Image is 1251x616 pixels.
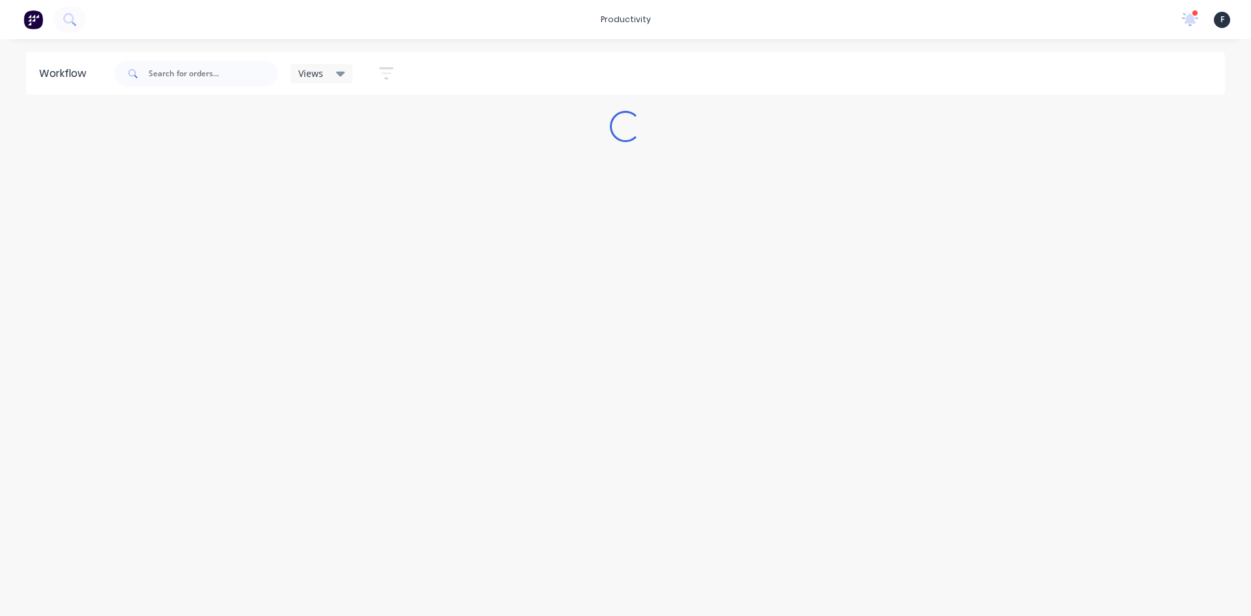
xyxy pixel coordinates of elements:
div: productivity [594,10,657,29]
span: F [1220,14,1224,25]
img: Factory [23,10,43,29]
span: Views [298,66,323,80]
div: Workflow [39,66,93,81]
input: Search for orders... [149,61,278,87]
